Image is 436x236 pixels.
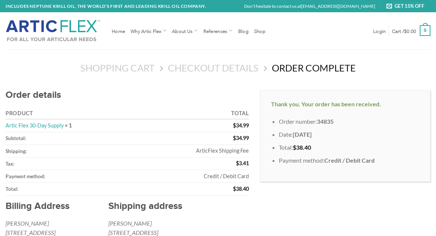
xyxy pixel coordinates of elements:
[6,183,140,195] th: Total:
[244,3,375,10] p: Don’t hesitate to contact us at
[6,145,140,157] th: Shipping:
[168,62,258,74] a: Checkout details
[373,24,386,37] a: Login
[112,24,125,37] a: Home
[317,118,334,125] strong: 34835
[203,23,233,38] a: References
[373,28,386,34] span: Login
[279,143,419,152] li: Total:
[293,144,296,151] span: $
[271,100,381,107] strong: Thank you. Your order has been received.
[140,145,249,157] td: ArticFlex Shipping Fee
[279,156,419,165] li: Payment method:
[172,23,198,38] a: About Us
[108,202,182,214] h2: Shipping address
[404,29,416,32] bdi: 0.00
[254,24,266,37] a: Shop
[6,90,249,103] h2: Order details
[6,157,140,170] th: Tax:
[236,160,249,166] span: 3.41
[6,122,64,129] a: Artic Flex 30-Day Supply
[293,131,312,138] strong: [DATE]
[65,122,72,129] strong: × 1
[395,2,427,10] span: Get 15% Off
[236,160,239,166] span: $
[301,3,375,9] a: [EMAIL_ADDRESS][DOMAIN_NAME]
[140,107,249,120] th: Total
[279,130,419,139] li: Date:
[6,20,101,42] img: Artic Flex
[420,25,430,36] strong: 0
[233,186,236,192] span: $
[233,122,249,129] bdi: 34.99
[6,132,140,145] th: Subtotal:
[6,107,140,120] th: Product
[80,62,155,74] a: Shopping Cart
[392,20,430,41] a: Cart /$0.00 0
[233,122,236,129] span: $
[233,186,249,192] span: 38.40
[392,28,416,34] span: Cart /
[233,135,249,141] span: 34.99
[6,202,97,214] h2: Billing Address
[6,170,140,183] th: Payment method:
[404,29,407,32] span: $
[293,144,311,151] bdi: 38.40
[6,3,206,9] strong: INCLUDES NEPTUNE KRILL OIL, THE WORLD’S FIRST AND LEADING KRILL OIL COMPANY.
[324,157,375,164] strong: Credit / Debit Card
[140,170,249,183] td: Credit / Debit Card
[131,23,166,38] a: Why Artic Flex
[279,117,419,126] li: Order number:
[238,24,249,37] a: Blog
[233,135,236,141] span: $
